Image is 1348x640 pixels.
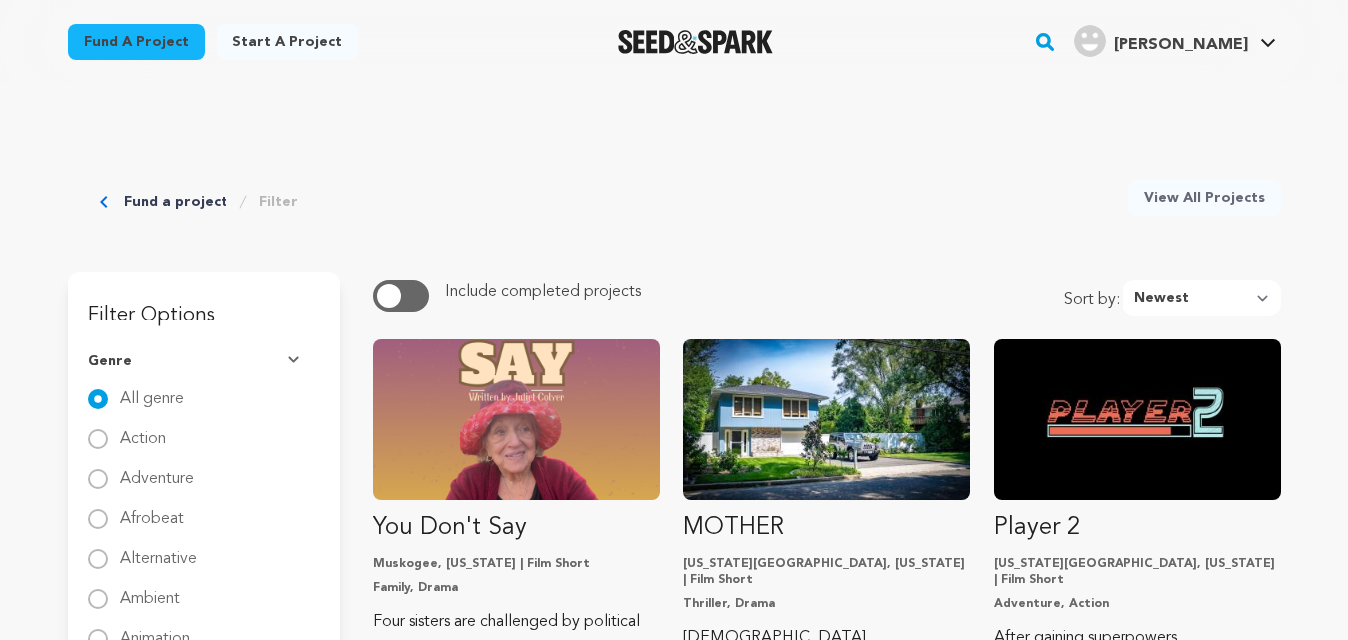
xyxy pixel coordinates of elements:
span: Include completed projects [445,284,641,300]
p: Thriller, Drama [683,596,970,612]
a: Seed&Spark Homepage [618,30,774,54]
span: [PERSON_NAME] [1114,37,1248,53]
button: Genre [88,335,320,387]
h3: Filter Options [68,272,340,335]
p: Family, Drama [373,580,660,596]
div: Breadcrumb [100,180,298,224]
a: Gadoola M.'s Profile [1070,21,1280,57]
label: Adventure [120,455,194,487]
a: Fund a project [68,24,205,60]
p: You Don't Say [373,512,660,544]
img: Seed&Spark Logo Dark Mode [618,30,774,54]
p: [US_STATE][GEOGRAPHIC_DATA], [US_STATE] | Film Short [683,556,970,588]
label: Action [120,415,166,447]
a: Fund a project [124,192,227,212]
span: Genre [88,351,132,371]
a: Start a project [217,24,358,60]
img: user.png [1074,25,1106,57]
label: Alternative [120,535,197,567]
p: Player 2 [994,512,1280,544]
span: Sort by: [1064,288,1123,316]
img: Seed&Spark Arrow Down Icon [288,356,304,366]
p: Muskogee, [US_STATE] | Film Short [373,556,660,572]
label: Afrobeat [120,495,184,527]
span: Gadoola M.'s Profile [1070,21,1280,63]
label: All genre [120,375,184,407]
a: View All Projects [1128,180,1281,216]
p: MOTHER [683,512,970,544]
label: Ambient [120,575,180,607]
a: Filter [259,192,298,212]
div: Gadoola M.'s Profile [1074,25,1248,57]
p: Adventure, Action [994,596,1280,612]
p: [US_STATE][GEOGRAPHIC_DATA], [US_STATE] | Film Short [994,556,1280,588]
